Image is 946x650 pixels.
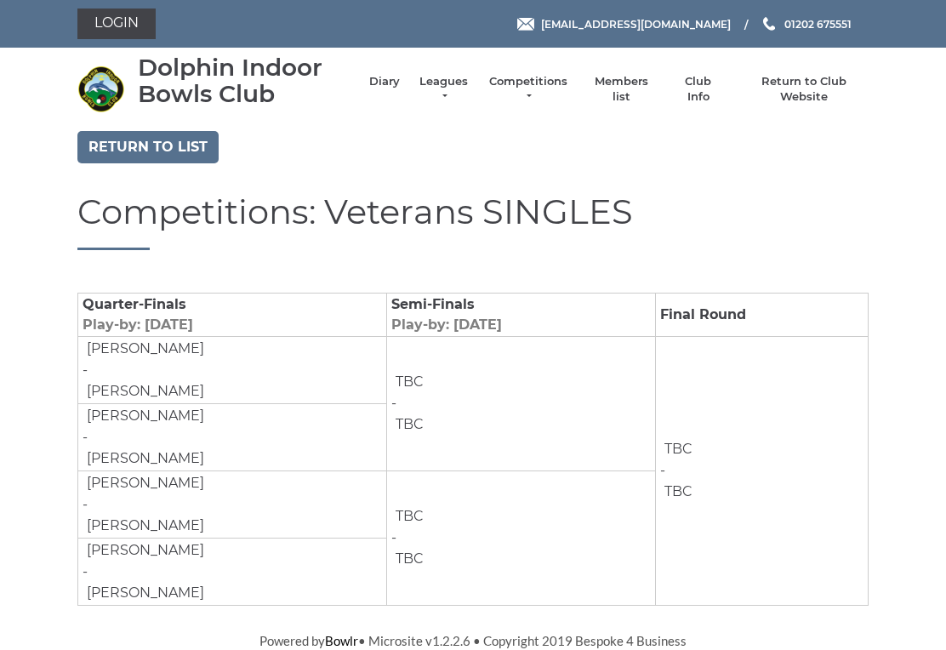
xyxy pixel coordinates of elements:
[83,582,205,604] td: [PERSON_NAME]
[83,515,205,537] td: [PERSON_NAME]
[391,548,425,570] td: TBC
[77,9,156,39] a: Login
[83,539,205,562] td: [PERSON_NAME]
[78,403,387,470] td: -
[656,336,869,605] td: -
[674,74,723,105] a: Club Info
[517,18,534,31] img: Email
[78,336,387,403] td: -
[83,338,205,360] td: [PERSON_NAME]
[138,54,352,107] div: Dolphin Indoor Bowls Club
[391,371,425,393] td: TBC
[487,74,569,105] a: Competitions
[325,633,358,648] a: Bowlr
[391,316,502,333] span: Play-by: [DATE]
[83,405,205,427] td: [PERSON_NAME]
[83,380,205,402] td: [PERSON_NAME]
[517,16,731,32] a: Email [EMAIL_ADDRESS][DOMAIN_NAME]
[763,17,775,31] img: Phone us
[761,16,852,32] a: Phone us 01202 675551
[391,505,425,527] td: TBC
[541,17,731,30] span: [EMAIL_ADDRESS][DOMAIN_NAME]
[369,74,400,89] a: Diary
[259,633,687,648] span: Powered by • Microsite v1.2.2.6 • Copyright 2019 Bespoke 4 Business
[585,74,656,105] a: Members list
[77,193,869,250] h1: Competitions: Veterans SINGLES
[83,472,205,494] td: [PERSON_NAME]
[77,66,124,112] img: Dolphin Indoor Bowls Club
[660,481,693,503] td: TBC
[83,316,193,333] span: Play-by: [DATE]
[656,293,869,336] td: Final Round
[77,131,219,163] a: Return to list
[660,438,693,460] td: TBC
[740,74,869,105] a: Return to Club Website
[417,74,470,105] a: Leagues
[78,538,387,605] td: -
[391,413,425,436] td: TBC
[386,293,656,336] td: Semi-Finals
[78,470,387,538] td: -
[784,17,852,30] span: 01202 675551
[386,470,656,605] td: -
[78,293,387,336] td: Quarter-Finals
[83,448,205,470] td: [PERSON_NAME]
[386,336,656,470] td: -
